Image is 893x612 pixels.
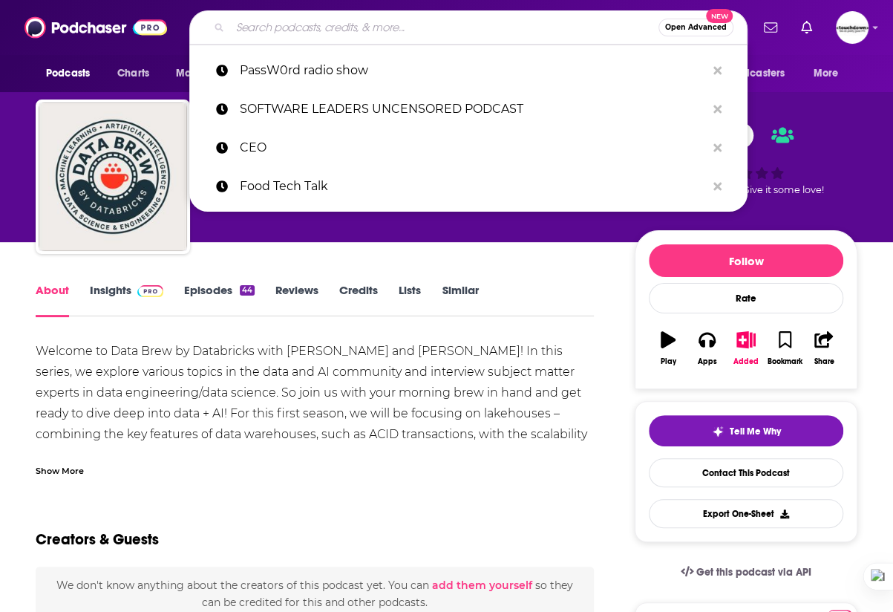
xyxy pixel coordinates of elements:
[713,63,785,84] span: For Podcasters
[36,283,69,317] a: About
[727,322,765,375] button: Added
[137,285,163,297] img: Podchaser Pro
[687,322,726,375] button: Apps
[795,15,818,40] a: Show notifications dropdown
[189,51,748,90] a: PassW0rd radio show
[399,283,421,317] a: Lists
[275,283,318,317] a: Reviews
[230,16,658,39] input: Search podcasts, credits, & more...
[176,63,229,84] span: Monitoring
[649,283,843,313] div: Rate
[765,322,804,375] button: Bookmark
[649,322,687,375] button: Play
[658,19,733,36] button: Open AdvancedNew
[24,13,167,42] img: Podchaser - Follow, Share and Rate Podcasts
[240,90,706,128] p: SOFTWARE LEADERS UNCENSORED PODCAST
[39,102,187,251] img: Data Brew by Databricks
[166,59,248,88] button: open menu
[704,59,806,88] button: open menu
[184,283,255,317] a: Episodes44
[46,63,90,84] span: Podcasts
[803,59,857,88] button: open menu
[814,357,834,366] div: Share
[665,24,727,31] span: Open Advanced
[90,283,163,317] a: InsightsPodchaser Pro
[649,244,843,277] button: Follow
[758,15,783,40] a: Show notifications dropdown
[117,63,149,84] span: Charts
[240,167,706,206] p: Food Tech Talk
[649,458,843,487] a: Contact This Podcast
[733,357,759,366] div: Added
[814,63,839,84] span: More
[339,283,378,317] a: Credits
[836,11,869,44] button: Show profile menu
[661,357,676,366] div: Play
[669,554,823,590] a: Get this podcast via API
[36,530,159,549] h2: Creators & Guests
[649,415,843,446] button: tell me why sparkleTell Me Why
[36,59,109,88] button: open menu
[696,566,811,579] span: Get this podcast via API
[432,579,532,591] button: add them yourself
[108,59,158,88] a: Charts
[712,426,724,437] img: tell me why sparkle
[730,426,781,437] span: Tell Me Why
[36,341,594,466] div: Welcome to Data Brew by Databricks with [PERSON_NAME] and [PERSON_NAME]! In this series, we explo...
[768,357,802,366] div: Bookmark
[189,90,748,128] a: SOFTWARE LEADERS UNCENSORED PODCAST
[836,11,869,44] span: Logged in as jvervelde
[836,11,869,44] img: User Profile
[189,10,748,45] div: Search podcasts, credits, & more...
[240,51,706,90] p: PassW0rd radio show
[189,128,748,167] a: CEO
[240,128,706,167] p: CEO
[442,283,478,317] a: Similar
[706,9,733,23] span: New
[56,579,573,608] span: We don't know anything about the creators of this podcast yet . You can so they can be credited f...
[649,499,843,528] button: Export One-Sheet
[189,167,748,206] a: Food Tech Talk
[698,357,717,366] div: Apps
[240,285,255,296] div: 44
[805,322,843,375] button: Share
